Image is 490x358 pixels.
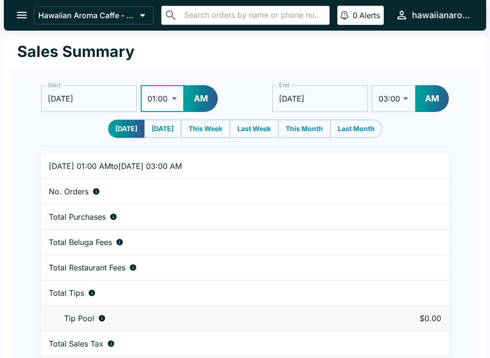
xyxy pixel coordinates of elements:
div: Sales tax paid by diners [49,339,360,348]
button: This Week [181,120,230,138]
p: [DATE] 01:00 AM to [DATE] 03:00 AM [49,161,360,171]
button: This Month [278,120,331,138]
h1: Sales Summary [17,42,134,61]
label: End [279,81,290,89]
input: Choose date, selected date is Sep 6, 2025 [272,85,368,112]
p: Tip Pool [64,313,94,323]
p: Total Restaurant Fees [49,263,125,272]
p: Hawaiian Aroma Caffe - Waikiki Beachcomber [38,11,136,20]
p: Total Purchases [49,212,106,222]
button: Last Month [330,120,382,138]
button: Hawaiian Aroma Caffe - Waikiki Beachcomber [34,6,154,24]
div: Aggregate order subtotals [49,212,360,222]
button: AM [415,85,449,112]
button: Last Week [230,120,278,138]
div: Fees paid by diners to restaurant [49,263,360,272]
input: Search orders by name or phone number [181,9,325,22]
input: Choose date, selected date is Sep 5, 2025 [41,85,137,112]
label: Start [48,81,60,89]
p: 0 [353,11,357,20]
button: AM [184,85,218,112]
div: Tips unclaimed by a waiter [49,313,360,323]
p: Alerts [359,11,380,20]
div: Combined individual and pooled tips [49,288,360,298]
div: Number of orders placed [49,187,360,196]
p: No. Orders [49,187,89,196]
p: $0.00 [375,313,441,323]
div: hawaiianaromacaffe [412,10,471,21]
p: Total Beluga Fees [49,237,112,247]
p: Total Sales Tax [49,339,103,348]
div: Fees paid by diners to Beluga [49,237,360,247]
button: [DATE] [108,120,145,138]
button: open drawer [10,3,34,27]
button: hawaiianaromacaffe [391,5,475,25]
p: Total Tips [49,288,84,298]
button: [DATE] [144,120,181,138]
